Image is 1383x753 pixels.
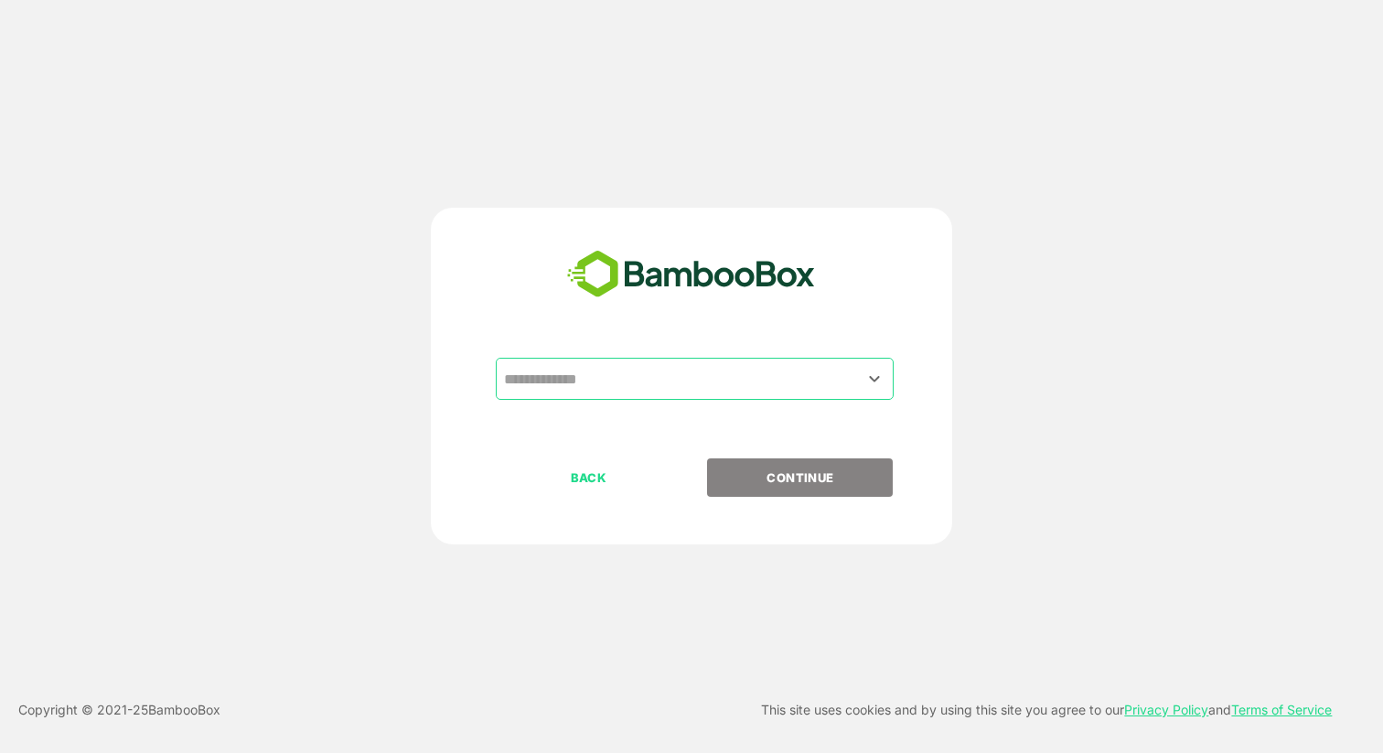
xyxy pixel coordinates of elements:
[709,468,892,488] p: CONTINUE
[557,244,825,305] img: bamboobox
[863,366,887,391] button: Open
[498,468,681,488] p: BACK
[1231,702,1332,717] a: Terms of Service
[18,699,220,721] p: Copyright © 2021- 25 BambooBox
[1124,702,1208,717] a: Privacy Policy
[761,699,1332,721] p: This site uses cookies and by using this site you agree to our and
